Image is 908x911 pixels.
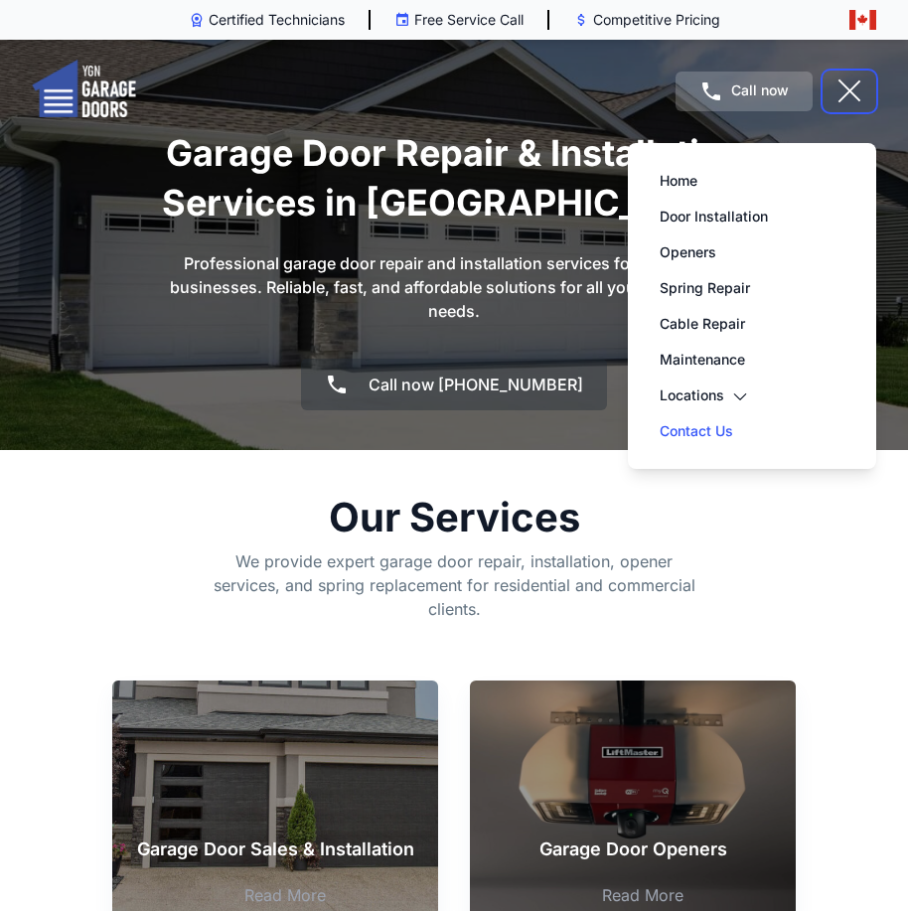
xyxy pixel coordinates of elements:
a: Contact Us [660,413,844,449]
p: Professional garage door repair and installation services for homes and businesses. Reliable, fas... [156,251,752,323]
span: Call now [731,81,789,98]
a: Maintenance [660,342,844,378]
a: Garage Door Sales & Installation [112,681,438,883]
img: logo [32,60,136,123]
p: We provide expert garage door repair, installation, opener services, and spring replacement for r... [214,549,695,621]
h2: Our Services [214,498,695,537]
p: Competitive Pricing [593,10,720,30]
a: Read More [244,883,326,907]
a: Openers [660,234,844,270]
a: Call now [676,72,813,111]
a: Door Installation [660,199,844,234]
h1: Garage Door Repair & Installation Services in [GEOGRAPHIC_DATA] [112,129,796,228]
p: Garage Door Openers [490,835,776,863]
p: Garage Door Sales & Installation [132,835,418,863]
p: Free Service Call [414,10,524,30]
a: Locations [660,378,844,413]
a: Garage Door Openers [470,681,796,883]
a: Spring Repair [660,270,844,306]
a: Read More [602,883,683,907]
a: Cable Repair [660,306,844,342]
a: Call now [PHONE_NUMBER] [301,359,607,410]
p: Certified Technicians [209,10,345,30]
a: Home [660,163,844,199]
